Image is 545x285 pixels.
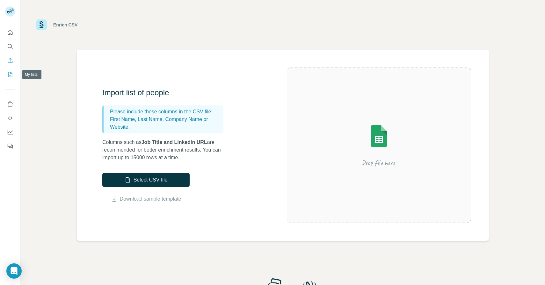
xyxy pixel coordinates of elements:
[5,41,15,52] button: Search
[5,69,15,80] button: My lists
[110,108,221,116] p: Please include these columns in the CSV file:
[142,139,207,145] span: Job Title and LinkedIn URL
[102,173,190,187] button: Select CSV file
[5,98,15,110] button: Use Surfe on LinkedIn
[5,140,15,152] button: Feedback
[120,195,181,203] a: Download sample template
[36,19,47,30] img: Surfe Logo
[110,116,221,131] p: First Name, Last Name, Company Name or Website.
[102,88,230,98] h3: Import list of people
[322,107,436,183] img: Surfe Illustration - Drop file here or select below
[5,112,15,124] button: Use Surfe API
[102,195,190,203] button: Download sample template
[5,27,15,38] button: Quick start
[6,263,22,279] div: Open Intercom Messenger
[5,126,15,138] button: Dashboard
[5,55,15,66] button: Enrich CSV
[102,139,230,161] p: Columns such as are recommended for better enrichment results. You can import up to 15000 rows at...
[53,22,77,28] div: Enrich CSV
